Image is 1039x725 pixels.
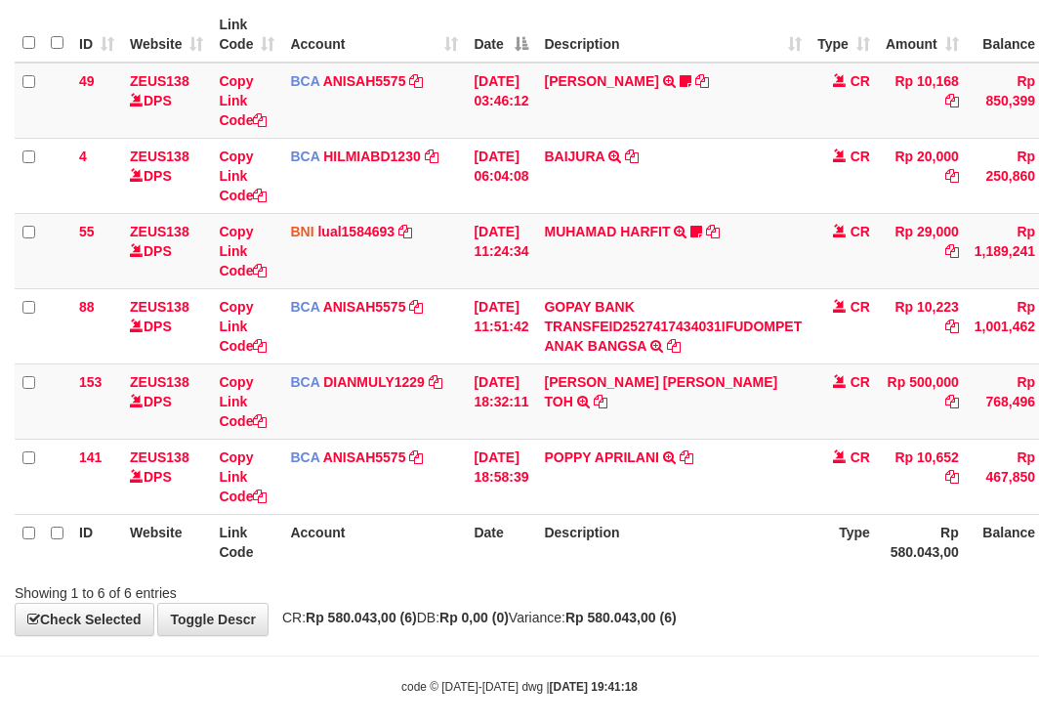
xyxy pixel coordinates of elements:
[594,394,607,409] a: Copy CARINA OCTAVIA TOH to clipboard
[219,224,267,278] a: Copy Link Code
[122,63,211,139] td: DPS
[466,213,536,288] td: [DATE] 11:24:34
[211,514,282,570] th: Link Code
[130,374,189,390] a: ZEUS138
[945,394,959,409] a: Copy Rp 500,000 to clipboard
[544,299,802,354] a: GOPAY BANK TRANSFEID2527417434031IFUDOMPET ANAK BANGSA
[79,224,95,239] span: 55
[290,449,319,465] span: BCA
[851,449,870,465] span: CR
[680,449,693,465] a: Copy POPPY APRILANI to clipboard
[550,680,638,694] strong: [DATE] 19:41:18
[71,7,122,63] th: ID: activate to sort column ascending
[219,449,267,504] a: Copy Link Code
[79,449,102,465] span: 141
[409,73,423,89] a: Copy ANISAH5575 to clipboard
[122,138,211,213] td: DPS
[878,439,967,514] td: Rp 10,652
[810,514,878,570] th: Type
[219,73,267,128] a: Copy Link Code
[323,149,421,164] a: HILMIABD1230
[544,73,658,89] a: [PERSON_NAME]
[130,73,189,89] a: ZEUS138
[122,213,211,288] td: DPS
[290,374,319,390] span: BCA
[466,514,536,570] th: Date
[323,449,406,465] a: ANISAH5575
[79,73,95,89] span: 49
[945,168,959,184] a: Copy Rp 20,000 to clipboard
[425,149,438,164] a: Copy HILMIABD1230 to clipboard
[71,514,122,570] th: ID
[219,374,267,429] a: Copy Link Code
[290,73,319,89] span: BCA
[323,374,425,390] a: DIANMULY1229
[282,514,466,570] th: Account
[290,224,313,239] span: BNI
[544,224,670,239] a: MUHAMAD HARFIT
[810,7,878,63] th: Type: activate to sort column ascending
[79,299,95,315] span: 88
[429,374,442,390] a: Copy DIANMULY1229 to clipboard
[409,299,423,315] a: Copy ANISAH5575 to clipboard
[565,610,677,625] strong: Rp 580.043,00 (6)
[15,576,418,603] div: Showing 1 to 6 of 6 entries
[306,610,417,625] strong: Rp 580.043,00 (6)
[851,73,870,89] span: CR
[130,449,189,465] a: ZEUS138
[323,299,406,315] a: ANISAH5575
[878,363,967,439] td: Rp 500,000
[945,243,959,259] a: Copy Rp 29,000 to clipboard
[878,514,967,570] th: Rp 580.043,00
[130,299,189,315] a: ZEUS138
[667,338,681,354] a: Copy GOPAY BANK TRANSFEID2527417434031IFUDOMPET ANAK BANGSA to clipboard
[945,469,959,485] a: Copy Rp 10,652 to clipboard
[79,374,102,390] span: 153
[409,449,423,465] a: Copy ANISAH5575 to clipboard
[317,224,395,239] a: lual1584693
[130,149,189,164] a: ZEUS138
[466,363,536,439] td: [DATE] 18:32:11
[625,149,639,164] a: Copy BAIJURA to clipboard
[398,224,412,239] a: Copy lual1584693 to clipboard
[695,73,709,89] a: Copy INA PAUJANAH to clipboard
[536,514,810,570] th: Description
[945,93,959,108] a: Copy Rp 10,168 to clipboard
[544,374,777,409] a: [PERSON_NAME] [PERSON_NAME] TOH
[851,299,870,315] span: CR
[157,603,269,636] a: Toggle Descr
[945,319,959,334] a: Copy Rp 10,223 to clipboard
[219,149,267,203] a: Copy Link Code
[544,149,604,164] a: BAIJURA
[466,138,536,213] td: [DATE] 06:04:08
[122,363,211,439] td: DPS
[878,213,967,288] td: Rp 29,000
[219,299,267,354] a: Copy Link Code
[290,299,319,315] span: BCA
[706,224,720,239] a: Copy MUHAMAD HARFIT to clipboard
[878,7,967,63] th: Amount: activate to sort column ascending
[878,288,967,363] td: Rp 10,223
[323,73,406,89] a: ANISAH5575
[79,149,87,164] span: 4
[466,439,536,514] td: [DATE] 18:58:39
[122,439,211,514] td: DPS
[122,7,211,63] th: Website: activate to sort column ascending
[466,63,536,139] td: [DATE] 03:46:12
[851,374,870,390] span: CR
[15,603,154,636] a: Check Selected
[536,7,810,63] th: Description: activate to sort column ascending
[466,7,536,63] th: Date: activate to sort column descending
[211,7,282,63] th: Link Code: activate to sort column ascending
[290,149,319,164] span: BCA
[851,224,870,239] span: CR
[878,63,967,139] td: Rp 10,168
[122,514,211,570] th: Website
[130,224,189,239] a: ZEUS138
[466,288,536,363] td: [DATE] 11:51:42
[439,610,509,625] strong: Rp 0,00 (0)
[122,288,211,363] td: DPS
[851,149,870,164] span: CR
[272,610,677,625] span: CR: DB: Variance:
[878,138,967,213] td: Rp 20,000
